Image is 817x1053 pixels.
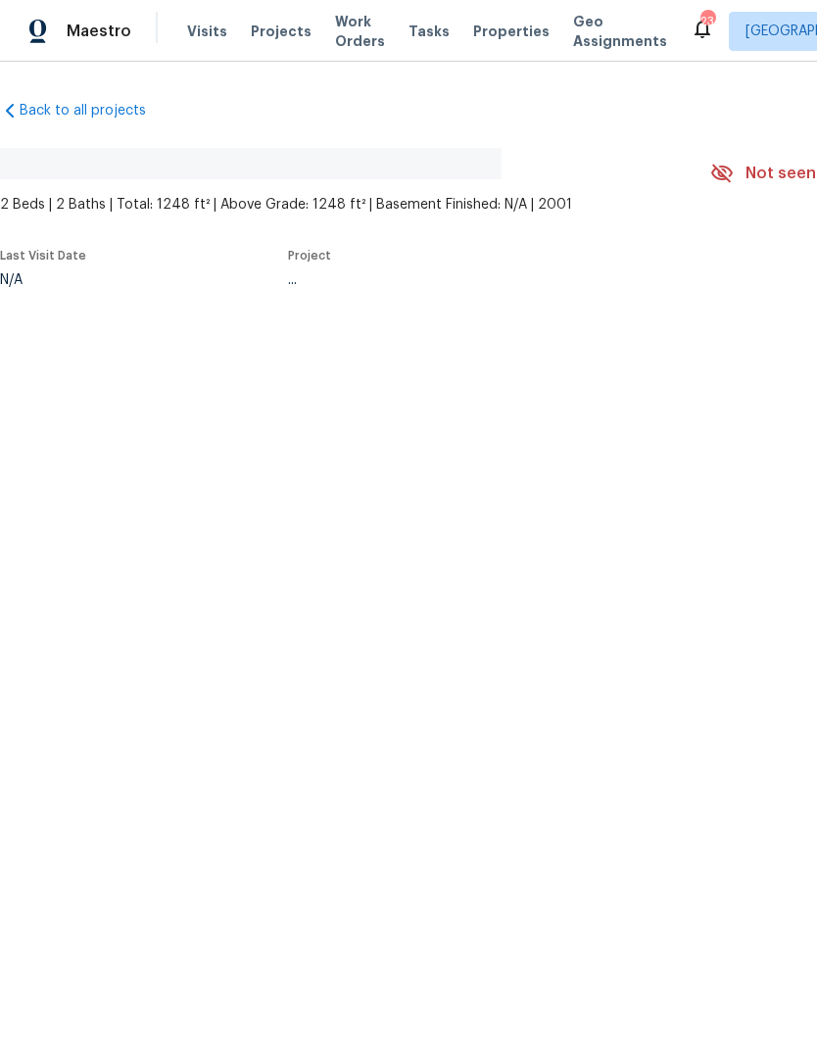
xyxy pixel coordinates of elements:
span: Properties [473,22,550,41]
div: ... [288,273,664,287]
span: Work Orders [335,12,385,51]
span: Visits [187,22,227,41]
span: Maestro [67,22,131,41]
span: Projects [251,22,312,41]
span: Geo Assignments [573,12,667,51]
span: Tasks [408,24,450,38]
div: 23 [700,12,714,31]
span: Project [288,250,331,262]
